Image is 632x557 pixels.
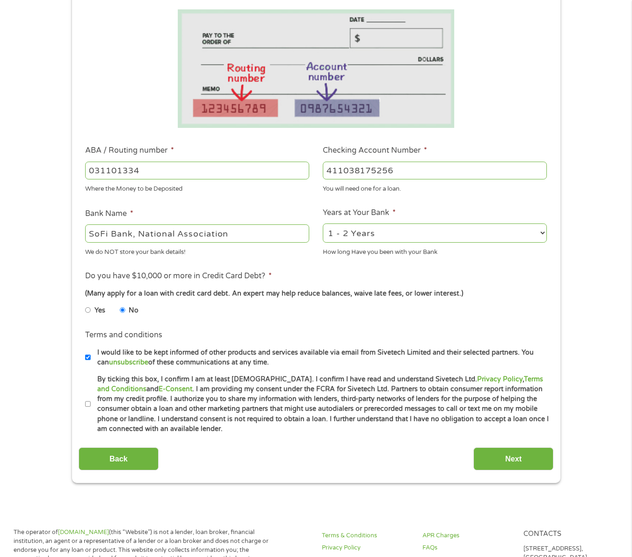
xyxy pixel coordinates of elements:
[58,528,109,536] a: [DOMAIN_NAME]
[129,305,138,316] label: No
[323,146,427,156] label: Checking Account Number
[85,209,133,219] label: Bank Name
[422,531,512,540] a: APR Charges
[322,543,411,552] a: Privacy Policy
[473,447,553,470] input: Next
[91,348,550,368] label: I would like to be kept informed of other products and services available via email from Sivetech...
[323,162,547,179] input: 345634636
[97,375,543,393] a: Terms and Conditions
[178,9,455,128] img: Routing number location
[323,181,547,194] div: You will need one for a loan.
[85,289,546,299] div: (Many apply for a loan with credit card debt. An expert may help reduce balances, waive late fees...
[79,447,159,470] input: Back
[523,530,613,539] h4: Contacts
[85,330,162,340] label: Terms and conditions
[323,208,396,218] label: Years at Your Bank
[422,543,512,552] a: FAQs
[85,162,309,179] input: 263177916
[85,271,272,281] label: Do you have $10,000 or more in Credit Card Debt?
[477,375,523,383] a: Privacy Policy
[159,385,192,393] a: E-Consent
[323,244,547,257] div: How long Have you been with your Bank
[322,531,411,540] a: Terms & Conditions
[85,181,309,194] div: Where the Money to be Deposited
[91,374,550,434] label: By ticking this box, I confirm I am at least [DEMOGRAPHIC_DATA]. I confirm I have read and unders...
[85,146,174,156] label: ABA / Routing number
[94,305,105,316] label: Yes
[109,358,148,366] a: unsubscribe
[85,244,309,257] div: We do NOT store your bank details!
